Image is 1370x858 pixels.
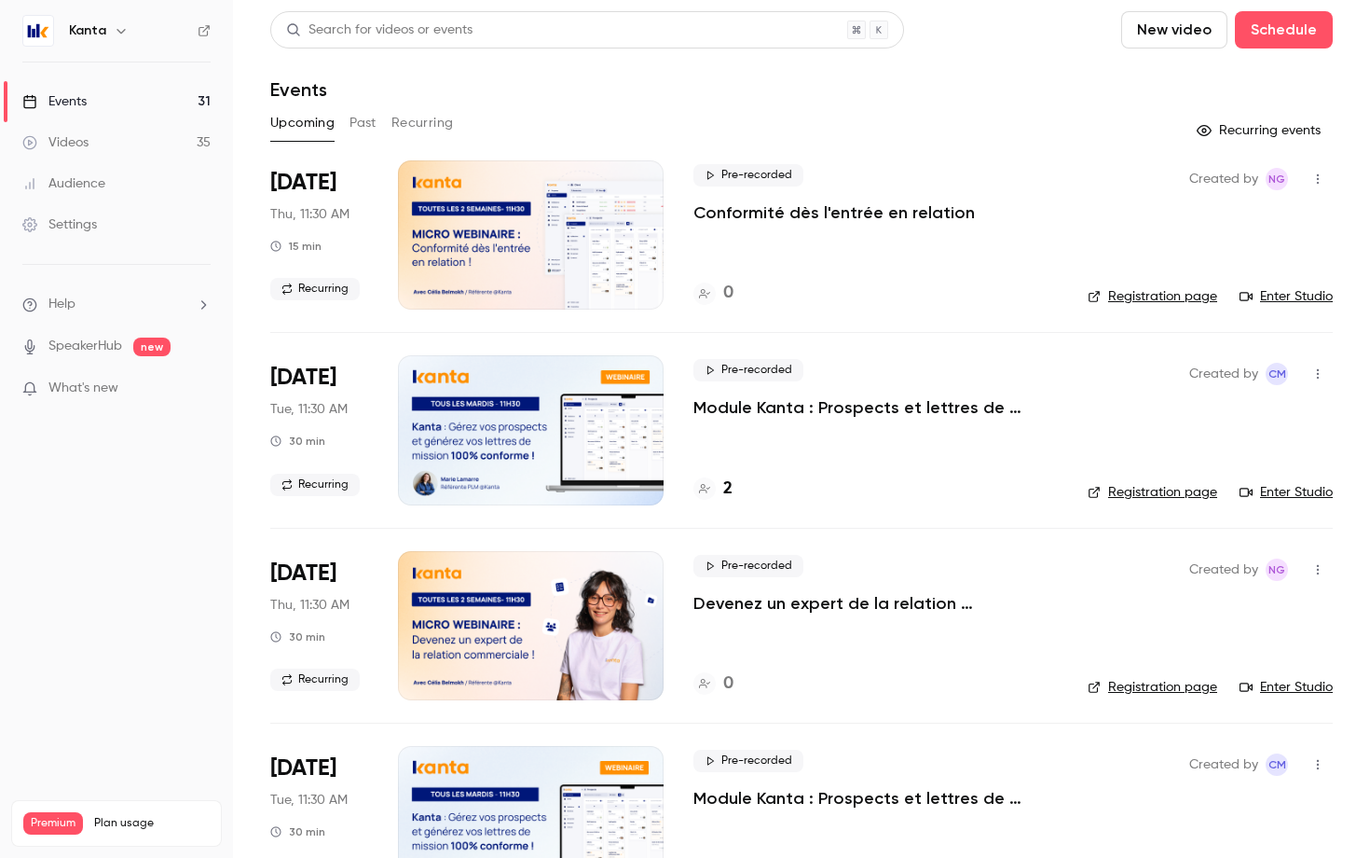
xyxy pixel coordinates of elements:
[270,363,336,393] span: [DATE]
[22,174,105,193] div: Audience
[1189,559,1258,581] span: Created by
[693,750,803,772] span: Pre-recorded
[270,596,349,615] span: Thu, 11:30 AM
[723,671,733,697] h4: 0
[22,92,87,111] div: Events
[22,215,97,234] div: Settings
[1268,559,1285,581] span: NG
[693,477,733,502] a: 2
[48,337,122,356] a: SpeakerHub
[270,278,360,300] span: Recurring
[1266,363,1288,385] span: Charlotte MARTEL
[22,295,211,314] li: help-dropdown-opener
[1266,754,1288,776] span: Charlotte MARTEL
[1189,168,1258,190] span: Created by
[270,434,325,449] div: 30 min
[270,239,322,254] div: 15 min
[1240,287,1333,306] a: Enter Studio
[1235,11,1333,48] button: Schedule
[23,16,53,46] img: Kanta
[1088,678,1217,697] a: Registration page
[48,295,75,314] span: Help
[693,359,803,381] span: Pre-recorded
[693,201,975,224] a: Conformité dès l'entrée en relation
[270,400,348,419] span: Tue, 11:30 AM
[270,824,325,839] div: 30 min
[723,477,733,502] h4: 2
[69,21,106,40] h6: Kanta
[94,816,210,831] span: Plan usage
[270,78,327,101] h1: Events
[23,812,83,835] span: Premium
[693,281,733,306] a: 0
[270,168,336,198] span: [DATE]
[270,754,336,783] span: [DATE]
[22,133,89,152] div: Videos
[286,21,473,40] div: Search for videos or events
[270,791,348,810] span: Tue, 11:30 AM
[270,630,325,644] div: 30 min
[133,338,171,356] span: new
[693,671,733,697] a: 0
[270,108,335,138] button: Upcoming
[693,164,803,187] span: Pre-recorded
[693,592,1058,615] a: Devenez un expert de la relation commerciale !
[1266,559,1288,581] span: Nicolas Guitard
[270,355,368,505] div: Oct 7 Tue, 11:30 AM (Europe/Paris)
[1268,754,1286,776] span: CM
[1268,168,1285,190] span: NG
[270,551,368,700] div: Oct 9 Thu, 11:30 AM (Europe/Paris)
[723,281,733,306] h4: 0
[693,787,1058,810] a: Module Kanta : Prospects et lettres de mission
[1266,168,1288,190] span: Nicolas Guitard
[1121,11,1227,48] button: New video
[1189,754,1258,776] span: Created by
[270,559,336,588] span: [DATE]
[1240,678,1333,697] a: Enter Studio
[1188,116,1333,145] button: Recurring events
[1268,363,1286,385] span: CM
[270,160,368,310] div: Oct 2 Thu, 11:30 AM (Europe/Paris)
[1088,483,1217,502] a: Registration page
[349,108,377,138] button: Past
[270,669,360,691] span: Recurring
[391,108,454,138] button: Recurring
[1240,483,1333,502] a: Enter Studio
[270,474,360,496] span: Recurring
[48,379,118,398] span: What's new
[1088,287,1217,306] a: Registration page
[1189,363,1258,385] span: Created by
[693,396,1058,419] a: Module Kanta : Prospects et lettres de mission
[270,205,349,224] span: Thu, 11:30 AM
[693,555,803,577] span: Pre-recorded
